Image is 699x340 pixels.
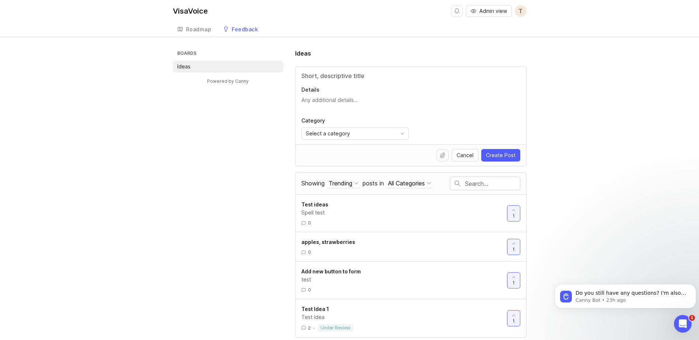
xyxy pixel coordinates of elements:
[219,22,262,37] a: Feedback
[301,209,501,217] div: Spell test
[232,27,258,32] div: Feedback
[481,149,520,162] button: Create Post
[363,180,384,187] span: posts in
[301,201,507,226] a: Test ideasSpell test0
[507,272,520,288] button: 1
[327,178,360,188] button: Showing
[689,315,695,321] span: 1
[479,7,507,15] span: Admin view
[552,269,699,320] iframe: Intercom notifications message
[301,306,329,312] span: Test Idea 1
[306,130,350,138] span: Select a category
[173,61,283,72] a: Ideas
[507,205,520,222] button: 1
[173,22,216,37] a: Roadmap
[387,178,433,188] button: posts in
[301,239,355,245] span: apples, strawberries
[314,325,315,331] div: ·
[301,201,328,208] span: Test ideas
[396,131,408,137] svg: toggle icon
[177,63,191,70] p: Ideas
[301,117,409,124] p: Category
[513,280,515,286] span: 1
[308,287,311,293] span: 0
[518,7,522,15] span: T
[465,180,520,188] input: Search…
[301,313,501,321] div: Test Idea
[301,268,507,293] a: Add new button to formtest0
[301,96,520,111] textarea: Details
[507,239,520,255] button: 1
[674,315,692,333] iframe: Intercom live chat
[486,152,515,159] span: Create Post
[513,318,515,324] span: 1
[329,179,352,187] div: Trending
[457,152,473,159] span: Cancel
[507,310,520,326] button: 1
[301,180,325,187] span: Showing
[513,213,515,219] span: 1
[206,77,250,85] a: Powered by Canny
[173,7,208,15] div: VisaVoice
[466,5,512,17] button: Admin view
[301,276,501,284] div: test
[513,246,515,252] span: 1
[308,325,311,331] span: 2
[515,5,527,17] button: T
[301,86,520,93] p: Details
[308,220,311,226] span: 0
[301,127,409,140] div: toggle menu
[295,49,311,58] h1: Ideas
[451,5,463,17] button: Notifications
[301,268,361,275] span: Add new button to form
[321,325,350,331] p: under review
[176,49,283,59] h3: Boards
[301,305,507,332] a: Test Idea 1Test Idea2·under review
[388,179,425,187] div: All Categories
[301,238,507,255] a: apples, strawberries0
[301,71,520,80] input: Title
[452,149,478,162] button: Cancel
[186,27,212,32] div: Roadmap
[308,249,311,255] span: 0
